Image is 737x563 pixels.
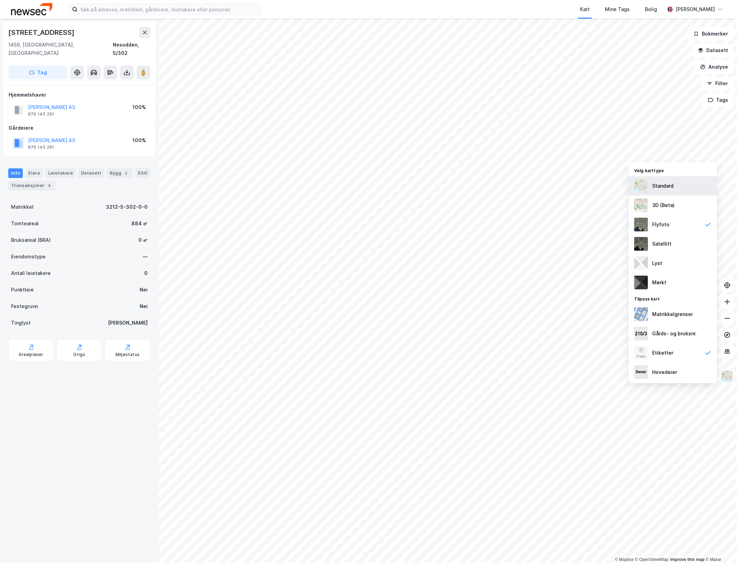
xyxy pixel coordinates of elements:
[605,5,630,13] div: Mine Tags
[634,198,648,212] img: Z
[702,93,734,107] button: Tags
[140,302,148,310] div: Nei
[11,302,38,310] div: Festegrunn
[28,145,54,150] div: 976 145 291
[645,5,657,13] div: Bolig
[8,27,76,38] div: [STREET_ADDRESS]
[116,352,140,357] div: Miljøstatus
[11,253,46,261] div: Eiendomstype
[615,557,634,562] a: Mapbox
[688,27,734,41] button: Bokmerker
[580,5,590,13] div: Kart
[652,220,669,229] div: Flyfoto
[26,168,43,178] div: Eiere
[634,307,648,321] img: cadastreBorders.cfe08de4b5ddd52a10de.jpeg
[8,66,68,79] button: Tag
[28,111,54,117] div: 976 145 291
[692,43,734,57] button: Datasett
[634,276,648,289] img: nCdM7BzjoCAAAAAElFTkSuQmCC
[46,182,53,189] div: 4
[9,91,150,99] div: Hjemmelshaver
[11,269,51,277] div: Antall leietakere
[634,218,648,231] img: Z
[721,370,734,383] img: Z
[634,365,648,379] img: majorOwner.b5e170eddb5c04bfeeff.jpeg
[73,352,86,357] div: Origo
[635,557,669,562] a: OpenStreetMap
[11,219,39,228] div: Tomteareal
[694,60,734,74] button: Analyse
[676,5,715,13] div: [PERSON_NAME]
[46,168,76,178] div: Leietakere
[629,292,717,305] div: Tilpass kart
[135,168,150,178] div: ESG
[108,319,148,327] div: [PERSON_NAME]
[652,201,675,209] div: 3D (Beta)
[11,286,34,294] div: Punktleie
[634,327,648,340] img: cadastreKeys.547ab17ec502f5a4ef2b.jpeg
[113,41,150,57] div: Nesodden, 5/302
[703,530,737,563] div: Kontrollprogram for chat
[701,77,734,90] button: Filter
[652,259,662,267] div: Lyst
[703,530,737,563] iframe: Chat Widget
[652,329,697,338] div: Gårds- og bruksnr.
[106,203,148,211] div: 3212-5-302-0-0
[9,124,150,132] div: Gårdeiere
[634,346,648,360] img: Z
[132,103,146,111] div: 100%
[11,319,31,327] div: Tinglyst
[123,170,130,177] div: 2
[652,240,671,248] div: Satellitt
[19,352,43,357] div: Arealplaner
[11,203,33,211] div: Matrikkel
[8,41,113,57] div: 1459, [GEOGRAPHIC_DATA], [GEOGRAPHIC_DATA]
[78,168,104,178] div: Datasett
[8,168,23,178] div: Info
[140,286,148,294] div: Nei
[107,168,132,178] div: Bygg
[132,136,146,145] div: 100%
[652,182,674,190] div: Standard
[8,181,56,190] div: Transaksjoner
[144,269,148,277] div: 0
[629,164,717,176] div: Velg karttype
[11,3,52,15] img: newsec-logo.f6e21ccffca1b3a03d2d.png
[652,278,666,287] div: Mørkt
[634,237,648,251] img: 9k=
[138,236,148,244] div: 0 ㎡
[652,310,693,318] div: Matrikkelgrenser
[670,557,705,562] a: Improve this map
[652,349,673,357] div: Etiketter
[652,368,677,376] div: Hovedeier
[143,253,148,261] div: —
[634,256,648,270] img: luj3wr1y2y3+OchiMxRmMxRlscgabnMEmZ7DJGWxyBpucwSZnsMkZbHIGm5zBJmewyRlscgabnMEmZ7DJGWxyBpucwSZnsMkZ...
[78,4,262,14] input: Søk på adresse, matrikkel, gårdeiere, leietakere eller personer
[131,219,148,228] div: 884 ㎡
[11,236,51,244] div: Bruksareal (BRA)
[634,179,648,193] img: Z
